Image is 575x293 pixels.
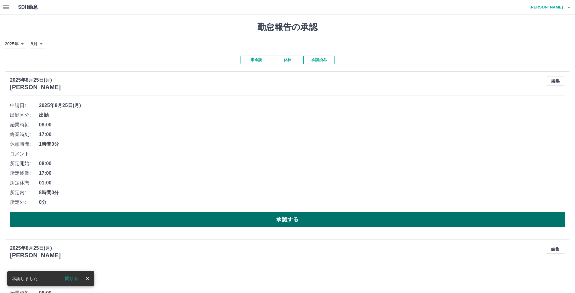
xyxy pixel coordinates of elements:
[60,274,83,283] button: 閉じる
[303,56,335,64] button: 承認済み
[10,150,39,158] span: コメント:
[272,56,303,64] button: 休日
[39,160,565,167] span: 08:00
[10,212,565,227] button: 承認する
[546,77,565,86] button: 編集
[5,22,570,32] h1: 勤怠報告の承認
[10,270,39,277] span: 申請日:
[39,141,565,148] span: 1時間0分
[39,270,565,277] span: 2025年8月25日(月)
[10,112,39,119] span: 出勤区分:
[39,102,565,109] span: 2025年8月25日(月)
[10,77,61,84] p: 2025年8月25日(月)
[39,121,565,129] span: 08:00
[10,170,39,177] span: 所定終業:
[12,273,38,284] div: 承認しました
[39,199,565,206] span: 0分
[10,84,61,91] h3: [PERSON_NAME]
[83,274,92,283] button: close
[39,112,565,119] span: 出勤
[39,170,565,177] span: 17:00
[39,179,565,187] span: 01:00
[10,199,39,206] span: 所定外:
[10,131,39,138] span: 終業時刻:
[39,280,565,287] span: 出勤
[546,245,565,254] button: 編集
[10,102,39,109] span: 申請日:
[10,160,39,167] span: 所定開始:
[10,252,61,259] h3: [PERSON_NAME]
[39,189,565,196] span: 8時間0分
[241,56,272,64] button: 未承認
[10,121,39,129] span: 始業時刻:
[10,141,39,148] span: 休憩時間:
[5,40,26,48] div: 2025年
[31,40,45,48] div: 8月
[10,179,39,187] span: 所定休憩:
[10,189,39,196] span: 所定内:
[39,131,565,138] span: 17:00
[10,245,61,252] p: 2025年8月25日(月)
